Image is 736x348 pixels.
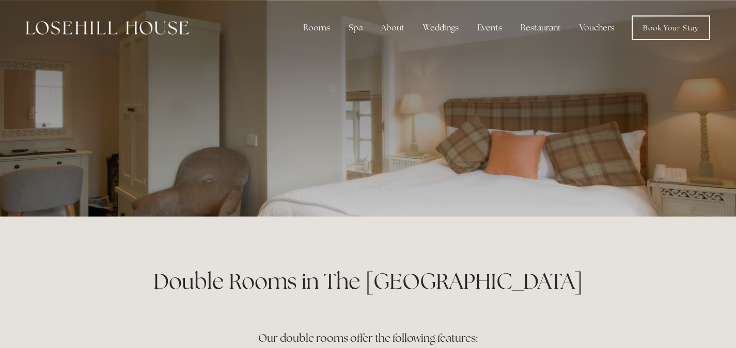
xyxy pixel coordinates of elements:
[340,18,371,38] div: Spa
[469,18,510,38] div: Events
[415,18,467,38] div: Weddings
[632,15,710,40] a: Book Your Stay
[121,266,615,296] h1: Double Rooms in The [GEOGRAPHIC_DATA]
[512,18,569,38] div: Restaurant
[295,18,338,38] div: Rooms
[571,18,622,38] a: Vouchers
[26,21,189,35] img: Losehill House
[373,18,413,38] div: About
